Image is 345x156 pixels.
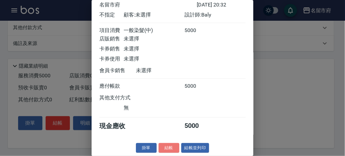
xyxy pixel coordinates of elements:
button: 掛單 [136,143,157,153]
div: [DATE] 20:32 [197,2,246,8]
div: 5000 [185,83,209,90]
div: 其他支付方式 [99,95,148,101]
div: 現金應收 [99,122,136,130]
div: 一般染髮(中) [124,27,184,34]
div: 會員卡銷售 [99,67,136,74]
div: 5000 [185,27,209,34]
div: 不指定 [99,12,124,18]
div: 未選擇 [124,36,184,42]
div: 5000 [185,122,209,130]
button: 結帳並列印 [181,143,209,153]
div: 店販銷售 [99,36,124,42]
div: 無 [124,105,184,111]
div: 卡券銷售 [99,46,124,52]
div: 應付帳款 [99,83,124,90]
div: 未選擇 [124,56,184,62]
div: 設計師: Baly [185,12,246,18]
div: 未選擇 [124,46,184,52]
div: 項目消費 [99,27,124,34]
div: 未選擇 [136,67,197,74]
button: 結帳 [159,143,179,153]
div: 顧客: 未選擇 [124,12,184,18]
div: 卡券使用 [99,56,124,62]
div: 名留市府 [99,2,197,8]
